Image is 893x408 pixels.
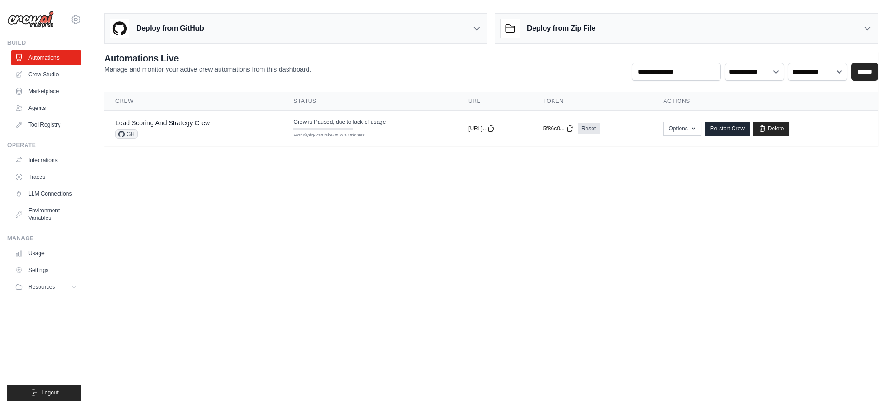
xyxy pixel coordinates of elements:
span: Crew is Paused, due to lack of usage [293,118,386,126]
button: Resources [11,279,81,294]
a: Integrations [11,153,81,168]
th: Crew [104,92,282,111]
a: Automations [11,50,81,65]
h3: Deploy from GitHub [136,23,204,34]
div: First deploy can take up to 10 minutes [293,132,353,139]
a: Environment Variables [11,203,81,225]
div: Manage [7,235,81,242]
th: Actions [652,92,878,111]
button: 5f86c0... [543,125,574,132]
th: Status [282,92,457,111]
div: Operate [7,142,81,149]
h2: Automations Live [104,52,311,65]
a: Delete [753,122,789,136]
h3: Deploy from Zip File [527,23,595,34]
button: Logout [7,385,81,401]
span: GH [115,129,138,139]
a: Settings [11,263,81,278]
img: GitHub Logo [110,19,129,38]
a: Traces [11,170,81,184]
a: Agents [11,101,81,116]
a: Reset [578,123,600,134]
a: Usage [11,246,81,261]
a: Crew Studio [11,67,81,82]
a: Marketplace [11,84,81,99]
div: Build [7,39,81,47]
th: Token [532,92,653,111]
th: URL [457,92,532,111]
button: Options [663,122,701,136]
a: LLM Connections [11,186,81,201]
span: Logout [41,389,59,396]
a: Tool Registry [11,117,81,132]
a: Lead Scoring And Strategy Crew [115,119,210,127]
img: Logo [7,11,54,28]
span: Resources [28,283,55,291]
a: Re-start Crew [705,122,750,136]
p: Manage and monitor your active crew automations from this dashboard. [104,65,311,74]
